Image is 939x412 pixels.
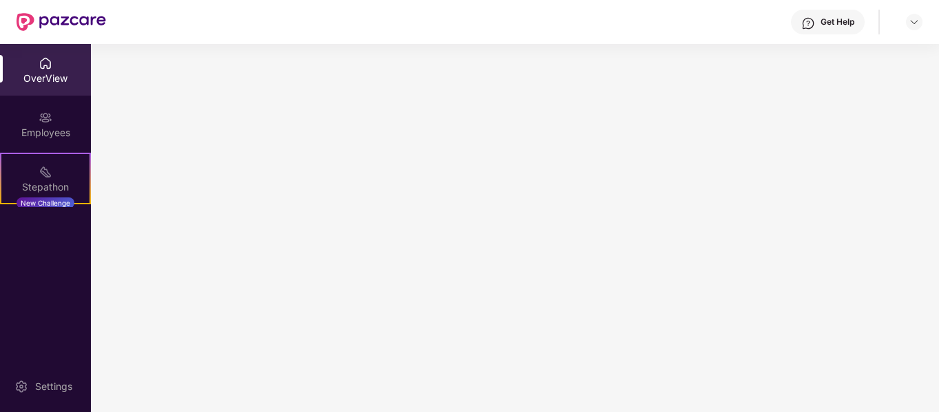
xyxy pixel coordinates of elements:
div: Stepathon [1,180,89,194]
img: svg+xml;base64,PHN2ZyBpZD0iSGVscC0zMngzMiIgeG1sbnM9Imh0dHA6Ly93d3cudzMub3JnLzIwMDAvc3ZnIiB3aWR0aD... [801,17,815,30]
div: New Challenge [17,197,74,208]
img: svg+xml;base64,PHN2ZyBpZD0iRW1wbG95ZWVzIiB4bWxucz0iaHR0cDovL3d3dy53My5vcmcvMjAwMC9zdmciIHdpZHRoPS... [39,111,52,124]
img: svg+xml;base64,PHN2ZyB4bWxucz0iaHR0cDovL3d3dy53My5vcmcvMjAwMC9zdmciIHdpZHRoPSIyMSIgaGVpZ2h0PSIyMC... [39,165,52,179]
img: svg+xml;base64,PHN2ZyBpZD0iU2V0dGluZy0yMHgyMCIgeG1sbnM9Imh0dHA6Ly93d3cudzMub3JnLzIwMDAvc3ZnIiB3aW... [14,380,28,393]
div: Get Help [821,17,854,28]
div: Settings [31,380,76,393]
img: svg+xml;base64,PHN2ZyBpZD0iRHJvcGRvd24tMzJ4MzIiIHhtbG5zPSJodHRwOi8vd3d3LnczLm9yZy8yMDAwL3N2ZyIgd2... [909,17,920,28]
img: svg+xml;base64,PHN2ZyBpZD0iSG9tZSIgeG1sbnM9Imh0dHA6Ly93d3cudzMub3JnLzIwMDAvc3ZnIiB3aWR0aD0iMjAiIG... [39,56,52,70]
img: New Pazcare Logo [17,13,106,31]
